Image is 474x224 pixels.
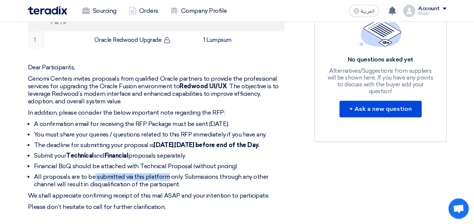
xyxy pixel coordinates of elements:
li: A confirmation email for receiving the RFP Package must be sent [DATE]. [34,120,285,128]
p: In addition, please consider the below important note regarding the RFP: [28,109,285,117]
button: العربية [349,5,379,17]
strong: [DATE] before end of the Day. [174,141,259,149]
strong: [DATE] [153,141,173,149]
strong: Technical [66,152,94,159]
li: Financial BoQ should be attached with Technical Proposal (without pricing) [34,163,285,170]
img: profile_test.png [403,5,415,17]
td: Oracle Redwood Upgrade [88,31,197,49]
button: + Ask a new question [339,101,422,117]
p: We shall appreciate confirming receipt of this mail ASAP and your intention to participate. [28,192,285,199]
li: The deadline for submitting your proposal is , [34,141,285,149]
td: 1 [28,31,45,49]
td: 1 Lumpsum [197,31,241,49]
div: Account [418,6,440,12]
strong: Redwood UI/UX [179,83,227,90]
a: Orders [123,3,164,19]
a: Company Profile [164,3,233,19]
img: empty_state_list.svg [359,11,402,47]
a: Sourcing [76,3,123,19]
div: No questions asked yet [325,56,436,64]
li: Submit your and proposals separately. [34,152,285,160]
li: All proposals are to be submitted via this platform only. Submissions through any other channel w... [34,173,285,188]
div: Khalil [418,12,446,16]
img: Teradix logo [28,6,67,15]
p: Cenomi Centers invites proposals from qualified Oracle partners to provide the professional servi... [28,75,285,105]
li: You must share your queries / questions related to this RFP immediately if you have any. [34,131,285,138]
a: Open chat [448,198,469,219]
span: العربية [361,9,374,14]
p: Dear Participants, [28,64,285,71]
p: Please don’t hesitate to call for further clarification. [28,203,285,211]
div: Alternatives/Suggestions from suppliers will be shown here, If you have any points to discuss wit... [325,68,436,95]
strong: Financial [104,152,128,159]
